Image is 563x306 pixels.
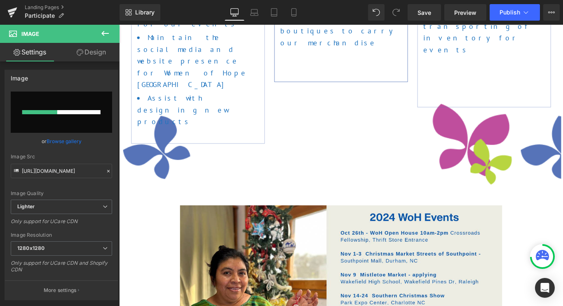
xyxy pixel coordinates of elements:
span: Maintain the social media and website presence for Women of Hope [GEOGRAPHIC_DATA] [20,9,151,73]
p: More settings [44,287,77,294]
span: Participate [25,12,55,19]
div: Image Src [11,154,112,160]
a: Mobile [284,4,304,21]
b: Lighter [17,203,35,209]
button: More settings [5,280,118,300]
span: Assist with designing new products [20,77,128,114]
span: Library [135,9,155,16]
button: More [543,4,560,21]
button: Undo [368,4,385,21]
a: Laptop [244,4,264,21]
div: Only support for UCare CDN and Shopify CDN [11,260,112,278]
a: Desktop [225,4,244,21]
span: Image [21,31,39,37]
a: Tablet [264,4,284,21]
a: Browse gallery [47,134,82,148]
div: Only support for UCare CDN [11,218,112,230]
div: Image [11,70,28,82]
a: New Library [120,4,160,21]
a: Design [61,43,121,61]
div: Open Intercom Messenger [535,278,555,298]
button: Publish [490,4,540,21]
span: Save [418,8,431,17]
span: Publish [500,9,520,16]
button: Redo [388,4,404,21]
div: Image Resolution [11,232,112,238]
div: Image Quality [11,191,112,196]
b: 1280x1280 [17,245,45,251]
span: Preview [454,8,476,17]
div: or [11,137,112,146]
input: Link [11,164,112,178]
a: Landing Pages [25,4,120,11]
a: Preview [444,4,486,21]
